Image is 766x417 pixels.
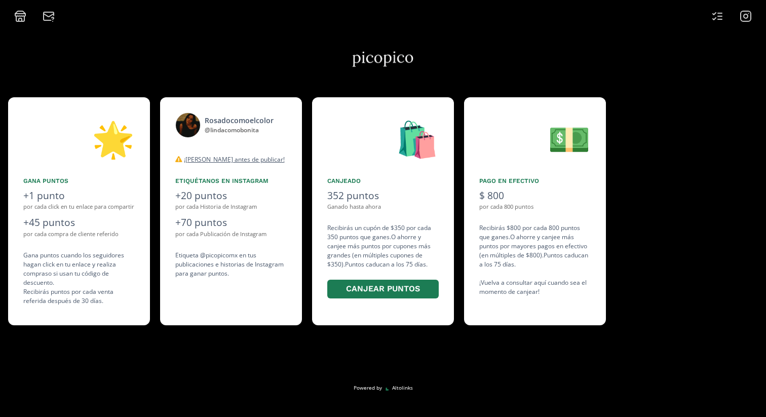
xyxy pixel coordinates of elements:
[479,176,591,185] div: Pago en efectivo
[327,188,439,203] div: 352 puntos
[385,386,390,391] img: favicon-32x32.png
[327,280,439,298] button: Canjear puntos
[327,176,439,185] div: Canjeado
[479,223,591,296] div: Recibirás $800 por cada 800 puntos que ganes. O ahorre y canjee más puntos por mayores pagos en e...
[175,203,287,211] div: por cada Historia de Instagram
[349,51,417,68] img: G4QaPnuspDb7
[23,188,135,203] div: +1 punto
[175,176,287,185] div: Etiquétanos en Instagram
[175,230,287,239] div: por cada Publicación de Instagram
[184,155,285,164] u: ¡[PERSON_NAME] antes de publicar!
[175,215,287,230] div: +70 puntos
[23,230,135,239] div: por cada compra de cliente referido
[23,203,135,211] div: por cada click en tu enlace para compartir
[354,384,382,392] span: Powered by
[479,188,591,203] div: $ 800
[23,215,135,230] div: +45 puntos
[479,203,591,211] div: por cada 800 puntos
[327,223,439,300] div: Recibirás un cupón de $350 por cada 350 puntos que ganes. O ahorre y canjee más puntos por cupone...
[205,115,274,126] div: Rosadocomoelcolor
[23,251,135,306] div: Gana puntos cuando los seguidores hagan click en tu enlace y realiza compras o si usan tu código ...
[205,126,274,135] div: @ lindacomobonita
[175,112,201,138] img: 537029327_18546945349016271_224543813737847987_n.jpg
[479,112,591,164] div: 💵
[327,203,439,211] div: Ganado hasta ahora
[392,384,413,392] span: Altolinks
[23,176,135,185] div: Gana puntos
[327,112,439,164] div: 🛍️
[23,112,135,164] div: 🌟
[175,188,287,203] div: +20 puntos
[175,251,287,278] div: Etiqueta @picopicomx en tus publicaciones e historias de Instagram para ganar puntos.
